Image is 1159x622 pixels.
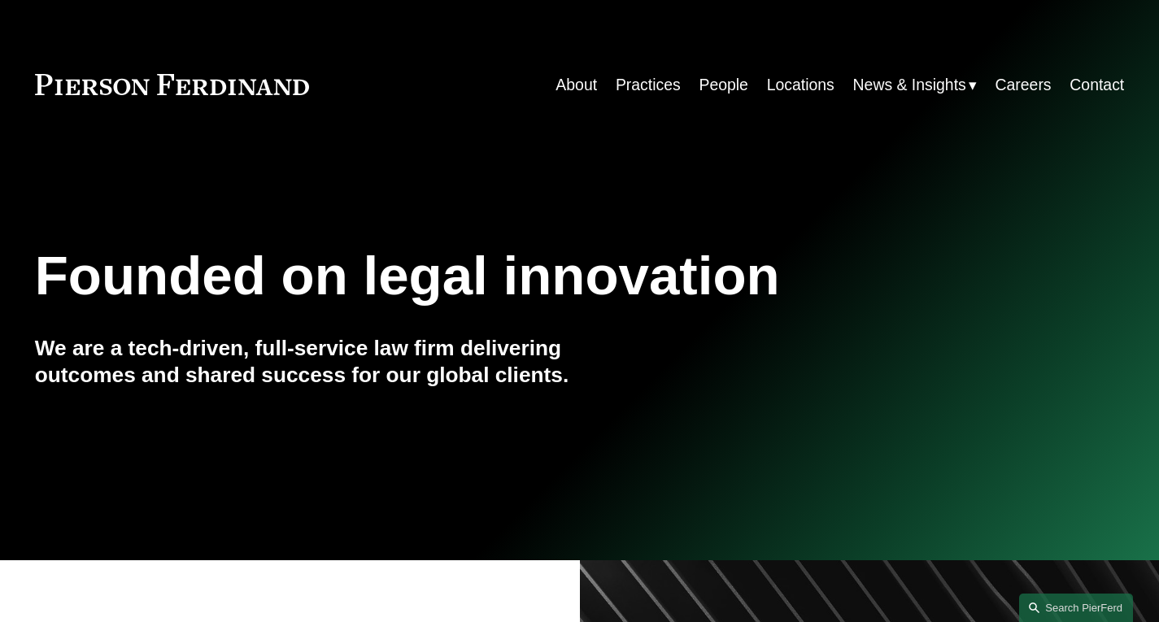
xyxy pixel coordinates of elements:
[616,69,681,101] a: Practices
[556,69,597,101] a: About
[853,71,966,99] span: News & Insights
[853,69,977,101] a: folder dropdown
[35,245,943,307] h1: Founded on legal innovation
[1070,69,1124,101] a: Contact
[35,335,580,389] h4: We are a tech-driven, full-service law firm delivering outcomes and shared success for our global...
[699,69,747,101] a: People
[1019,594,1133,622] a: Search this site
[996,69,1052,101] a: Careers
[767,69,834,101] a: Locations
